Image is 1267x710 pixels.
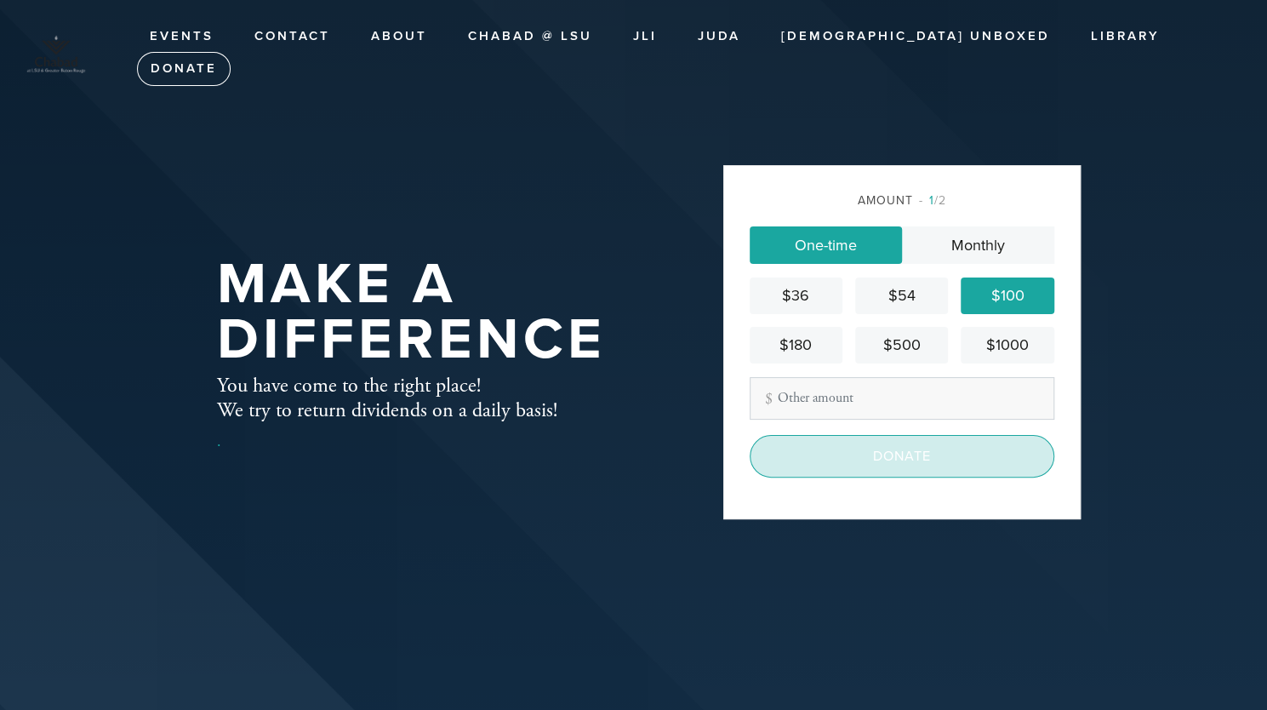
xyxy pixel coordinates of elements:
[862,284,941,307] div: $54
[768,20,1063,53] a: [DEMOGRAPHIC_DATA] UnBoxed
[217,432,220,451] a: .
[26,20,87,82] img: at_LSU_%26_Greater_Baton_Rouge-purpleTop_0%20%281%29%20-%20Edited%20%281%29.png
[137,20,226,53] a: Events
[358,20,440,53] a: About
[685,20,753,53] a: JUDA
[750,435,1054,478] input: Donate
[756,284,836,307] div: $36
[967,284,1047,307] div: $100
[137,52,231,86] a: Donate
[902,226,1054,264] a: Monthly
[750,192,1054,209] div: Amount
[217,374,557,423] h4: You have come to the right place! We try to return dividends on a daily basis!
[750,226,902,264] a: One-time
[967,334,1047,357] div: $1000
[750,278,842,314] a: $36
[862,334,941,357] div: $500
[750,377,1054,420] input: Other amount
[961,327,1053,364] a: $1000
[919,193,946,208] span: /2
[1078,20,1173,53] a: Library
[750,327,842,364] a: $180
[855,327,948,364] a: $500
[620,20,670,53] a: JLI
[242,20,343,53] a: Contact
[855,278,948,314] a: $54
[455,20,605,53] a: Chabad @ LSU
[929,193,934,208] span: 1
[756,334,836,357] div: $180
[961,278,1053,314] a: $100
[217,257,668,367] h1: Make A Difference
